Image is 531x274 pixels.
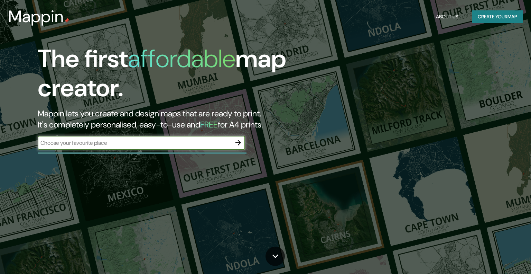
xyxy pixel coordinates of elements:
[200,119,218,130] h5: FREE
[8,7,64,26] h3: Mappin
[38,44,303,108] h1: The first map creator.
[38,139,231,147] input: Choose your favourite place
[472,10,523,23] button: Create yourmap
[433,10,461,23] button: About Us
[38,108,303,130] h2: Mappin lets you create and design maps that are ready to print. It's completely personalised, eas...
[128,43,235,75] h1: affordable
[64,18,69,24] img: mappin-pin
